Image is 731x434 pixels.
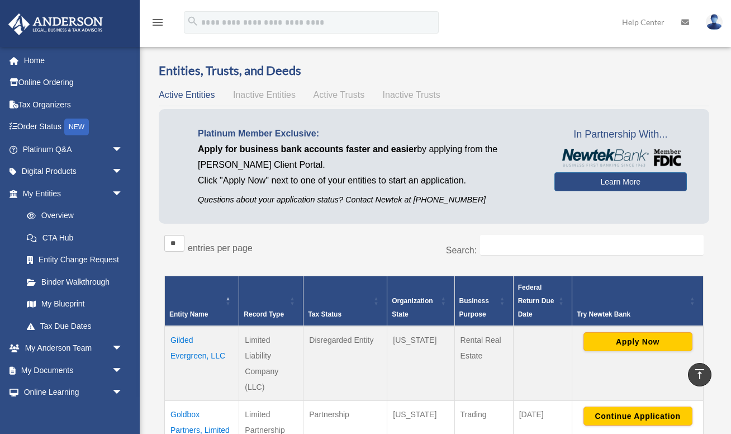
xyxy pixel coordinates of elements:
a: My Entitiesarrow_drop_down [8,182,134,205]
a: Binder Walkthrough [16,271,134,293]
a: Learn More [554,172,687,191]
img: Anderson Advisors Platinum Portal [5,13,106,35]
span: arrow_drop_down [112,381,134,404]
a: menu [151,20,164,29]
i: search [187,15,199,27]
a: My Blueprint [16,293,134,315]
span: arrow_drop_down [112,161,134,183]
img: User Pic [706,14,723,30]
span: Active Trusts [314,90,365,100]
a: My Anderson Teamarrow_drop_down [8,337,140,360]
p: Questions about your application status? Contact Newtek at [PHONE_NUMBER] [198,193,538,207]
span: Federal Return Due Date [518,284,554,318]
span: Tax Status [308,310,341,318]
a: Digital Productsarrow_drop_down [8,161,140,183]
p: Click "Apply Now" next to one of your entities to start an application. [198,173,538,188]
a: Tax Organizers [8,93,140,116]
a: Home [8,49,140,72]
a: Entity Change Request [16,249,134,271]
i: vertical_align_top [693,367,706,381]
a: vertical_align_top [688,363,711,386]
span: Organization State [392,297,433,318]
label: Search: [446,246,477,255]
i: menu [151,16,164,29]
th: Record Type: Activate to sort [239,276,303,327]
span: Business Purpose [459,297,489,318]
span: Inactive Trusts [383,90,440,100]
label: entries per page [188,243,253,253]
th: Tax Status: Activate to sort [303,276,387,327]
span: Record Type [244,310,284,318]
div: Try Newtek Bank [577,308,686,321]
button: Continue Application [583,407,692,426]
th: Entity Name: Activate to invert sorting [165,276,239,327]
td: Disregarded Entity [303,326,387,401]
a: Online Learningarrow_drop_down [8,381,140,404]
img: NewtekBankLogoSM.png [560,149,681,167]
a: Tax Due Dates [16,315,134,337]
span: Apply for business bank accounts faster and easier [198,144,417,154]
h3: Entities, Trusts, and Deeds [159,62,709,79]
th: Business Purpose: Activate to sort [454,276,513,327]
button: Apply Now [583,332,692,351]
span: arrow_drop_down [112,138,134,161]
td: [US_STATE] [387,326,454,401]
th: Federal Return Due Date: Activate to sort [513,276,572,327]
p: by applying from the [PERSON_NAME] Client Portal. [198,141,538,173]
td: Limited Liability Company (LLC) [239,326,303,401]
span: Inactive Entities [233,90,296,100]
a: CTA Hub [16,227,134,249]
span: Active Entities [159,90,215,100]
span: arrow_drop_down [112,359,134,382]
th: Try Newtek Bank : Activate to sort [572,276,704,327]
a: Overview [16,205,129,227]
a: Platinum Q&Aarrow_drop_down [8,138,140,161]
span: arrow_drop_down [112,182,134,205]
a: Online Ordering [8,72,140,94]
span: Entity Name [169,310,208,318]
span: In Partnership With... [554,126,687,144]
th: Organization State: Activate to sort [387,276,454,327]
a: Order StatusNEW [8,116,140,139]
p: Platinum Member Exclusive: [198,126,538,141]
div: NEW [64,119,89,135]
a: My Documentsarrow_drop_down [8,359,140,381]
td: Gilded Evergreen, LLC [165,326,239,401]
td: Rental Real Estate [454,326,513,401]
span: arrow_drop_down [112,337,134,360]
